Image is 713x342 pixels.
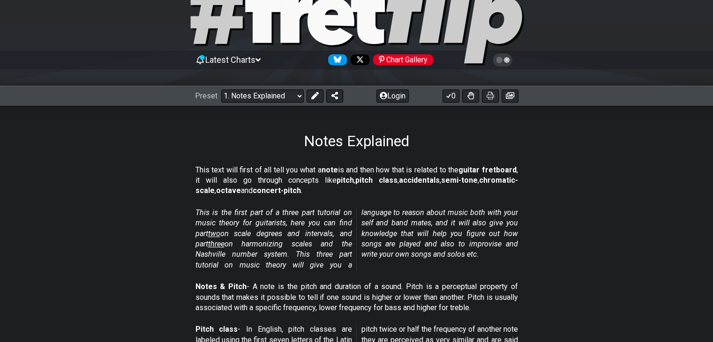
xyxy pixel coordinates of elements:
em: This is the first part of a three part tutorial on music theory for guitarists, here you can find... [195,208,518,269]
select: Preset [221,89,304,103]
button: Edit Preset [307,89,323,103]
strong: concert-pitch [253,186,301,195]
span: Latest Charts [205,55,255,65]
button: 0 [443,89,459,103]
span: Preset [195,91,218,100]
strong: semi-tone [441,176,478,185]
strong: pitch [337,176,354,185]
div: Chart Gallery [373,54,433,65]
span: two [208,229,220,238]
a: #fretflip at Pinterest [369,54,433,65]
p: - A note is the pitch and duration of a sound. Pitch is a perceptual property of sounds that make... [195,282,518,313]
a: Follow #fretflip at Bluesky [324,54,347,65]
button: Print [482,89,499,103]
span: Toggle light / dark theme [497,56,508,64]
strong: note [322,165,338,174]
a: Follow #fretflip at X [347,54,369,65]
strong: octave [216,186,241,195]
strong: guitar fretboard [458,165,517,174]
button: Share Preset [326,89,343,103]
strong: Notes & Pitch [195,282,247,291]
strong: pitch class [355,176,398,185]
button: Toggle Dexterity for all fretkits [462,89,479,103]
span: three [208,239,225,248]
h1: Notes Explained [304,132,409,150]
p: This text will first of all tell you what a is and then how that is related to the , it will also... [195,165,518,196]
button: Create image [502,89,518,103]
strong: Pitch class [195,325,238,334]
button: Login [376,89,409,103]
strong: accidentals [399,176,440,185]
